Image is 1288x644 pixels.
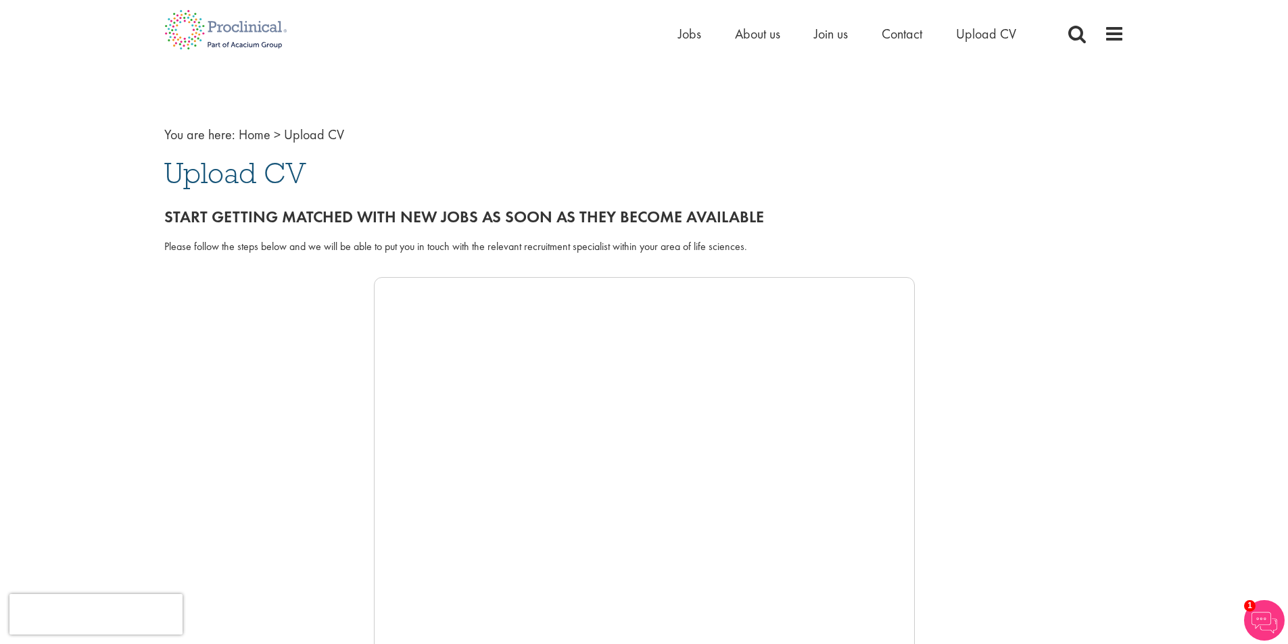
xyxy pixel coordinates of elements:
[882,25,922,43] a: Contact
[1244,600,1256,612] span: 1
[164,239,1124,255] div: Please follow the steps below and we will be able to put you in touch with the relevant recruitme...
[814,25,848,43] a: Join us
[284,126,344,143] span: Upload CV
[274,126,281,143] span: >
[735,25,780,43] a: About us
[678,25,701,43] a: Jobs
[164,126,235,143] span: You are here:
[239,126,270,143] a: breadcrumb link
[1244,600,1285,641] img: Chatbot
[164,208,1124,226] h2: Start getting matched with new jobs as soon as they become available
[956,25,1016,43] a: Upload CV
[164,155,306,191] span: Upload CV
[9,594,183,635] iframe: reCAPTCHA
